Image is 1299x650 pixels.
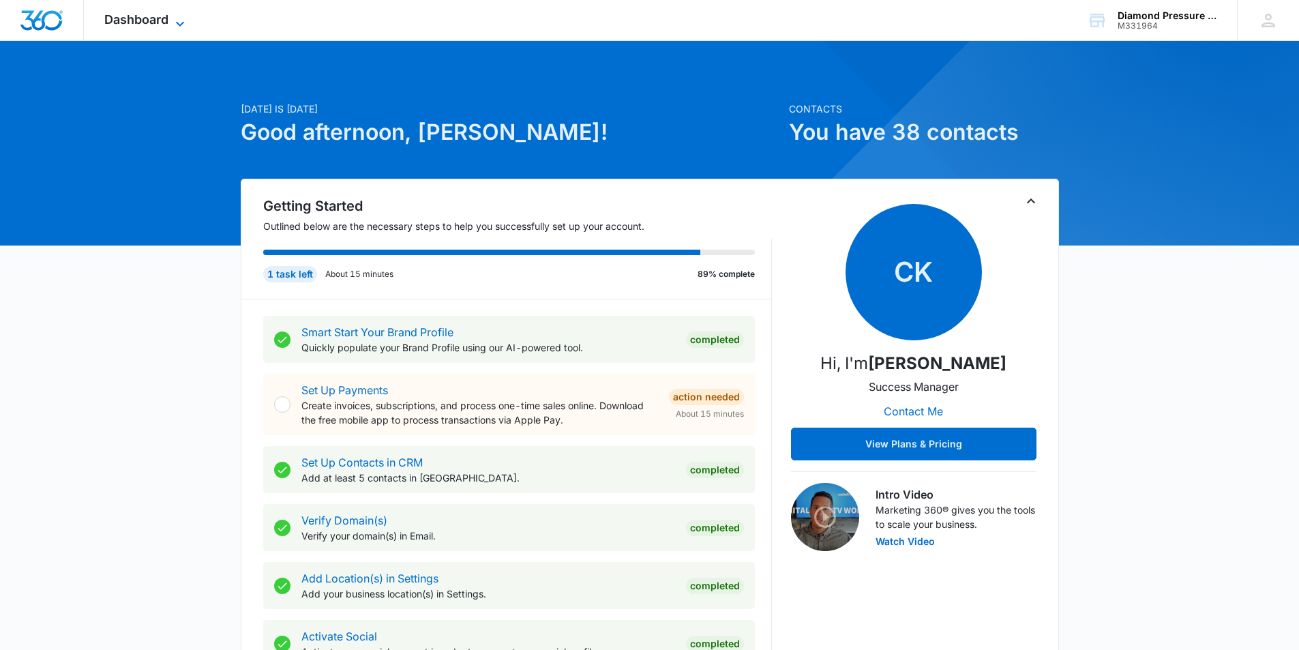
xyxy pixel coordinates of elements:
span: CK [846,204,982,340]
a: Verify Domain(s) [301,514,387,527]
div: Completed [686,578,744,594]
div: 1 task left [263,266,317,282]
a: Smart Start Your Brand Profile [301,325,453,339]
a: Set Up Payments [301,383,388,397]
div: Completed [686,520,744,536]
h3: Intro Video [876,486,1036,503]
div: account name [1118,10,1217,21]
div: Action Needed [669,389,744,405]
p: 89% complete [698,268,755,280]
p: [DATE] is [DATE] [241,102,781,116]
button: Contact Me [870,395,957,428]
p: Outlined below are the necessary steps to help you successfully set up your account. [263,219,772,233]
span: About 15 minutes [676,408,744,420]
p: Success Manager [869,379,959,395]
p: Marketing 360® gives you the tools to scale your business. [876,503,1036,531]
p: Add your business location(s) in Settings. [301,587,675,601]
p: Add at least 5 contacts in [GEOGRAPHIC_DATA]. [301,471,675,485]
span: Dashboard [104,12,168,27]
a: Set Up Contacts in CRM [301,456,423,469]
strong: [PERSON_NAME] [868,353,1006,373]
h1: Good afternoon, [PERSON_NAME]! [241,116,781,149]
p: Contacts [789,102,1059,116]
p: Hi, I'm [820,351,1006,376]
div: Completed [686,331,744,348]
p: Create invoices, subscriptions, and process one-time sales online. Download the free mobile app t... [301,398,658,427]
button: View Plans & Pricing [791,428,1036,460]
p: Verify your domain(s) in Email. [301,529,675,543]
button: Watch Video [876,537,935,546]
button: Toggle Collapse [1023,193,1039,209]
h2: Getting Started [263,196,772,216]
div: Completed [686,462,744,478]
h1: You have 38 contacts [789,116,1059,149]
a: Activate Social [301,630,377,643]
p: Quickly populate your Brand Profile using our AI-powered tool. [301,340,675,355]
img: Intro Video [791,483,859,551]
a: Add Location(s) in Settings [301,572,438,585]
p: About 15 minutes [325,268,393,280]
div: account id [1118,21,1217,31]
